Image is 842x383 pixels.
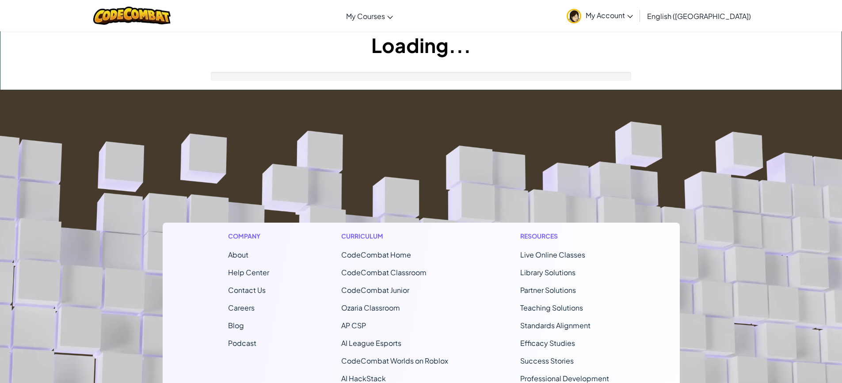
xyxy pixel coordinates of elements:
[520,250,585,259] a: Live Online Classes
[346,11,385,21] span: My Courses
[228,285,266,295] span: Contact Us
[586,11,633,20] span: My Account
[520,231,614,241] h1: Resources
[643,4,755,28] a: English ([GEOGRAPHIC_DATA])
[567,9,581,23] img: avatar
[520,356,574,365] a: Success Stories
[228,303,255,312] a: Careers
[93,7,171,25] img: CodeCombat logo
[562,2,637,30] a: My Account
[520,338,575,348] a: Efficacy Studies
[228,231,269,241] h1: Company
[341,356,448,365] a: CodeCombat Worlds on Roblox
[341,321,366,330] a: AP CSP
[520,321,591,330] a: Standards Alignment
[341,231,448,241] h1: Curriculum
[647,11,751,21] span: English ([GEOGRAPHIC_DATA])
[228,250,248,259] a: About
[341,338,401,348] a: AI League Esports
[228,268,269,277] a: Help Center
[228,338,256,348] a: Podcast
[341,268,427,277] a: CodeCombat Classroom
[342,4,397,28] a: My Courses
[520,285,576,295] a: Partner Solutions
[341,285,409,295] a: CodeCombat Junior
[341,303,400,312] a: Ozaria Classroom
[228,321,244,330] a: Blog
[520,268,575,277] a: Library Solutions
[341,374,386,383] a: AI HackStack
[341,250,411,259] span: CodeCombat Home
[0,31,842,59] h1: Loading...
[520,303,583,312] a: Teaching Solutions
[520,374,609,383] a: Professional Development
